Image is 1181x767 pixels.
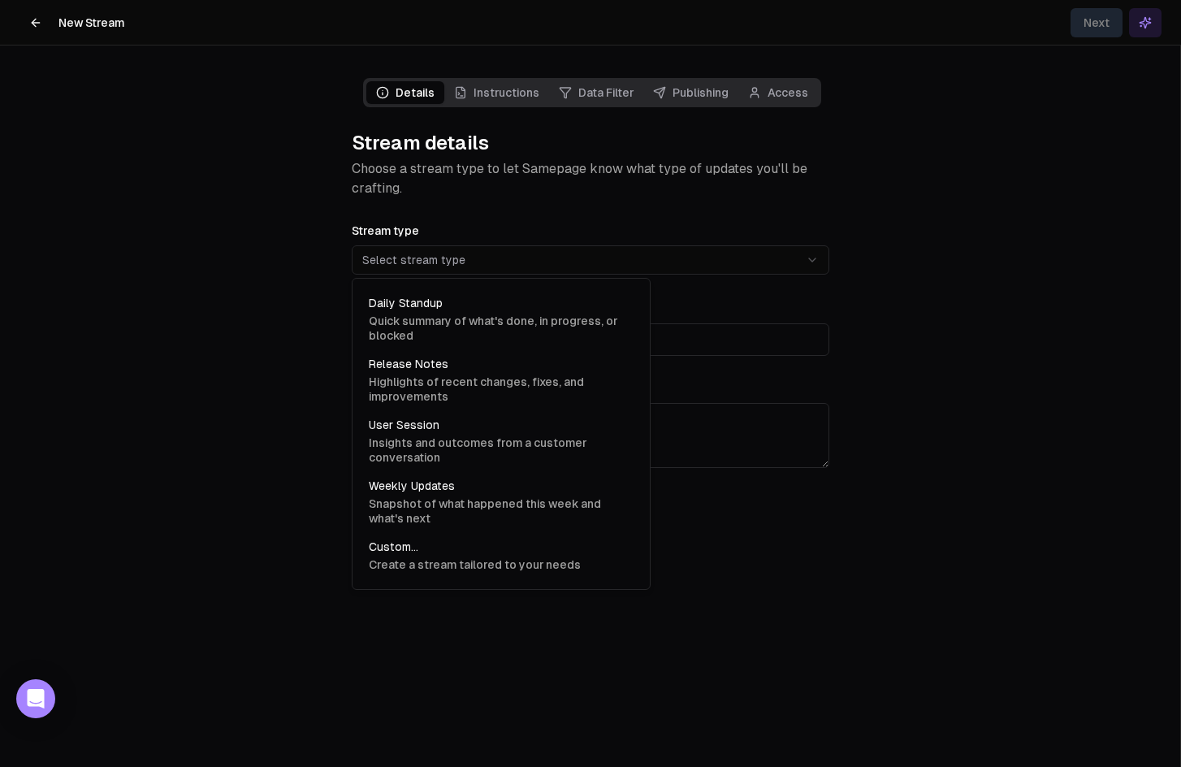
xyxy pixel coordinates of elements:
[369,418,439,431] span: User Session
[369,436,635,465] p: Insights and outcomes from a customer conversation
[369,558,581,573] p: Create a stream tailored to your needs
[369,479,455,492] span: Weekly Updates
[369,297,443,310] span: Daily Standup
[369,540,418,553] span: Custom...
[369,314,635,343] p: Quick summary of what's done, in progress, or blocked
[369,357,448,370] span: Release Notes
[369,497,635,526] p: Snapshot of what happened this week and what's next
[369,375,635,404] p: Highlights of recent changes, fixes, and improvements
